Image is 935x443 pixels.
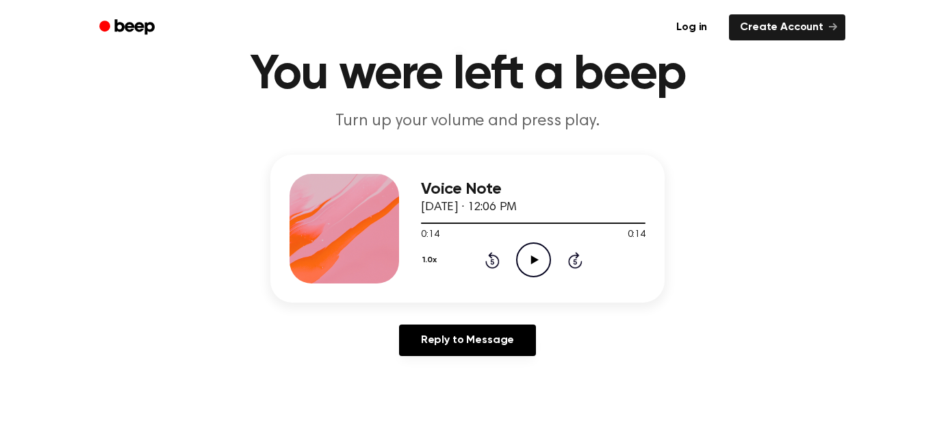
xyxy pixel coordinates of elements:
span: [DATE] · 12:06 PM [421,201,517,214]
span: 0:14 [421,228,439,242]
button: 1.0x [421,249,441,272]
a: Beep [90,14,167,41]
a: Log in [663,12,721,43]
a: Reply to Message [399,325,536,356]
span: 0:14 [628,228,645,242]
h3: Voice Note [421,180,645,199]
p: Turn up your volume and press play. [205,110,730,133]
a: Create Account [729,14,845,40]
h1: You were left a beep [117,50,818,99]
